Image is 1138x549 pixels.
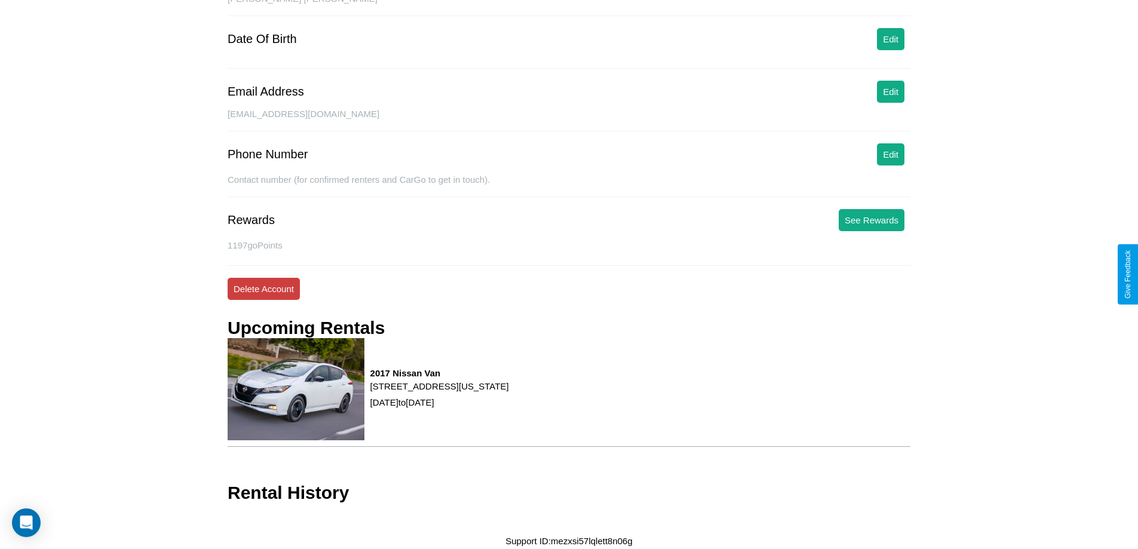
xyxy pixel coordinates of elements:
button: Edit [877,143,904,165]
div: Rewards [228,213,275,227]
div: Open Intercom Messenger [12,508,41,537]
p: 1197 goPoints [228,237,910,253]
button: Edit [877,28,904,50]
h3: 2017 Nissan Van [370,368,509,378]
div: Phone Number [228,148,308,161]
div: Date Of Birth [228,32,297,46]
p: [DATE] to [DATE] [370,394,509,410]
div: Contact number (for confirmed renters and CarGo to get in touch). [228,174,910,197]
h3: Upcoming Rentals [228,318,385,338]
div: Give Feedback [1124,250,1132,299]
button: Edit [877,81,904,103]
div: Email Address [228,85,304,99]
p: [STREET_ADDRESS][US_STATE] [370,378,509,394]
button: See Rewards [839,209,904,231]
div: [EMAIL_ADDRESS][DOMAIN_NAME] [228,109,910,131]
h3: Rental History [228,483,349,503]
button: Delete Account [228,278,300,300]
p: Support ID: mezxsi57lqlett8n06g [505,533,633,549]
img: rental [228,338,364,440]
